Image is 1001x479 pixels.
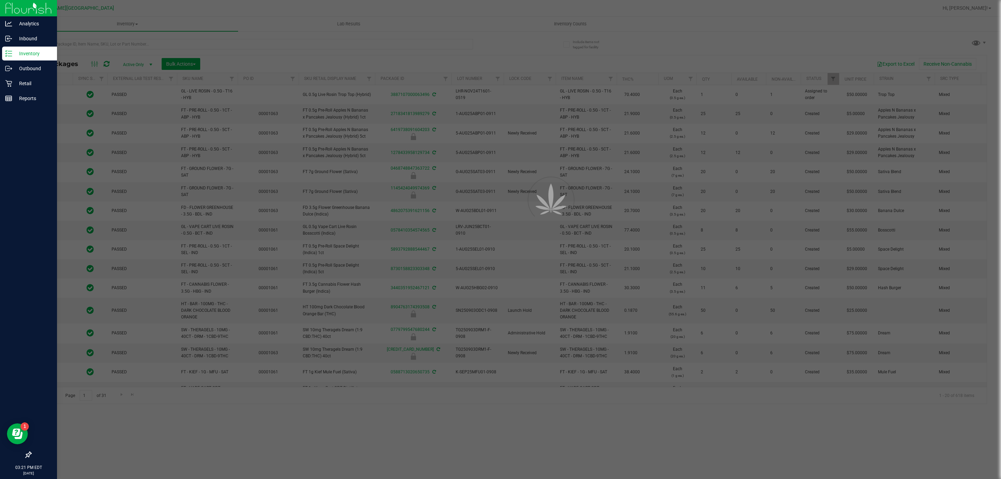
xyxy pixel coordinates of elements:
[12,79,54,88] p: Retail
[5,50,12,57] inline-svg: Inventory
[12,49,54,58] p: Inventory
[12,19,54,28] p: Analytics
[3,464,54,471] p: 03:21 PM EDT
[5,95,12,102] inline-svg: Reports
[5,35,12,42] inline-svg: Inbound
[21,422,29,431] iframe: Resource center unread badge
[12,94,54,103] p: Reports
[3,471,54,476] p: [DATE]
[12,34,54,43] p: Inbound
[12,64,54,73] p: Outbound
[5,65,12,72] inline-svg: Outbound
[5,20,12,27] inline-svg: Analytics
[7,423,28,444] iframe: Resource center
[5,80,12,87] inline-svg: Retail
